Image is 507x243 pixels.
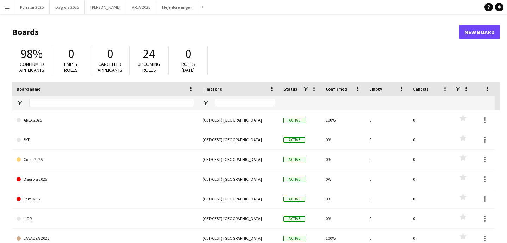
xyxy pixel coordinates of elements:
span: Roles [DATE] [181,61,195,73]
span: Upcoming roles [138,61,160,73]
a: Dagrofa 2025 [17,169,194,189]
span: Active [283,236,305,241]
span: Active [283,216,305,222]
div: 0 [365,130,409,149]
div: 0 [409,209,452,228]
div: 0% [321,150,365,169]
span: 0 [185,46,191,62]
div: (CET/CEST) [GEOGRAPHIC_DATA] [198,169,279,189]
div: 0% [321,189,365,208]
button: Open Filter Menu [202,100,209,106]
div: 0 [409,169,452,189]
span: Confirmed applicants [19,61,44,73]
button: Dagrofa 2025 [50,0,85,14]
a: BYD [17,130,194,150]
div: 0% [321,169,365,189]
div: (CET/CEST) [GEOGRAPHIC_DATA] [198,209,279,228]
span: Active [283,137,305,143]
div: 0 [365,209,409,228]
div: 0% [321,209,365,228]
div: (CET/CEST) [GEOGRAPHIC_DATA] [198,189,279,208]
span: Board name [17,86,40,92]
span: 24 [143,46,155,62]
a: L'OR [17,209,194,229]
span: Active [283,177,305,182]
span: Timezone [202,86,222,92]
button: [PERSON_NAME] [85,0,126,14]
span: Active [283,197,305,202]
span: 0 [107,46,113,62]
button: ARLA 2025 [126,0,156,14]
span: Empty roles [64,61,78,73]
div: 0 [409,189,452,208]
span: Cancels [413,86,428,92]
span: 98% [21,46,43,62]
button: Polestar 2025 [14,0,50,14]
input: Board name Filter Input [29,99,194,107]
div: (CET/CEST) [GEOGRAPHIC_DATA] [198,130,279,149]
a: Cocio 2025 [17,150,194,169]
a: ARLA 2025 [17,110,194,130]
div: (CET/CEST) [GEOGRAPHIC_DATA] [198,110,279,130]
div: 100% [321,110,365,130]
span: 0 [68,46,74,62]
div: 0 [365,169,409,189]
h1: Boards [12,27,459,37]
div: 0 [409,130,452,149]
span: Active [283,118,305,123]
input: Timezone Filter Input [215,99,275,107]
a: New Board [459,25,500,39]
div: 0 [365,150,409,169]
span: Empty [369,86,382,92]
span: Confirmed [326,86,347,92]
a: Jem & Fix [17,189,194,209]
div: (CET/CEST) [GEOGRAPHIC_DATA] [198,150,279,169]
span: Active [283,157,305,162]
div: 0 [365,110,409,130]
div: 0 [409,150,452,169]
span: Status [283,86,297,92]
button: Mejeriforeningen [156,0,198,14]
div: 0 [409,110,452,130]
button: Open Filter Menu [17,100,23,106]
div: 0% [321,130,365,149]
div: 0 [365,189,409,208]
span: Cancelled applicants [98,61,123,73]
